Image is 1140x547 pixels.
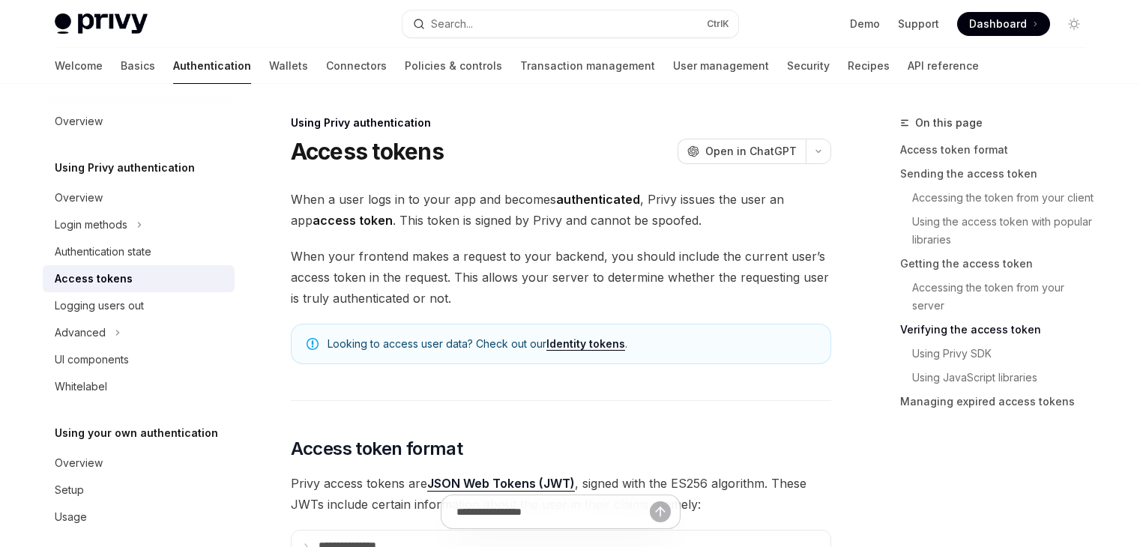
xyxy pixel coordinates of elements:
button: Send message [650,501,671,522]
a: Welcome [55,48,103,84]
div: Setup [55,481,84,499]
a: Access token format [900,138,1098,162]
div: Whitelabel [55,378,107,396]
button: Toggle Login methods section [43,211,235,238]
a: Accessing the token from your server [900,276,1098,318]
a: Using the access token with popular libraries [900,210,1098,252]
a: Overview [43,450,235,477]
button: Toggle dark mode [1062,12,1086,36]
span: Privy access tokens are , signed with the ES256 algorithm. These JWTs include certain information... [291,473,831,515]
a: Overview [43,108,235,135]
strong: access token [313,213,393,228]
div: Login methods [55,216,127,234]
img: light logo [55,13,148,34]
a: Policies & controls [405,48,502,84]
a: Access tokens [43,265,235,292]
span: Access token format [291,437,463,461]
a: Recipes [848,48,890,84]
div: Advanced [55,324,106,342]
a: Demo [850,16,880,31]
svg: Note [307,338,319,350]
div: Logging users out [55,297,144,315]
a: Using Privy SDK [900,342,1098,366]
a: Wallets [269,48,308,84]
a: User management [673,48,769,84]
a: Setup [43,477,235,504]
div: Overview [55,189,103,207]
span: Open in ChatGPT [705,144,797,159]
a: Getting the access token [900,252,1098,276]
span: Dashboard [969,16,1027,31]
span: When your frontend makes a request to your backend, you should include the current user’s access ... [291,246,831,309]
div: Access tokens [55,270,133,288]
strong: authenticated [556,192,640,207]
span: Looking to access user data? Check out our . [328,336,815,351]
div: Search... [431,15,473,33]
h5: Using Privy authentication [55,159,195,177]
h5: Using your own authentication [55,424,218,442]
div: Authentication state [55,243,151,261]
a: API reference [908,48,979,84]
a: Whitelabel [43,373,235,400]
div: Overview [55,112,103,130]
a: Support [898,16,939,31]
span: Ctrl K [707,18,729,30]
a: JSON Web Tokens (JWT) [427,476,575,492]
button: Open search [402,10,738,37]
a: Accessing the token from your client [900,186,1098,210]
div: Usage [55,508,87,526]
div: Overview [55,454,103,472]
input: Ask a question... [456,495,650,528]
a: Basics [121,48,155,84]
a: Connectors [326,48,387,84]
div: UI components [55,351,129,369]
a: Verifying the access token [900,318,1098,342]
span: When a user logs in to your app and becomes , Privy issues the user an app . This token is signed... [291,189,831,231]
a: Identity tokens [546,337,625,351]
a: Dashboard [957,12,1050,36]
a: Overview [43,184,235,211]
div: Using Privy authentication [291,115,831,130]
span: On this page [915,114,983,132]
a: Authentication state [43,238,235,265]
a: Security [787,48,830,84]
a: Transaction management [520,48,655,84]
a: Managing expired access tokens [900,390,1098,414]
button: Toggle Advanced section [43,319,235,346]
a: Usage [43,504,235,531]
button: Open in ChatGPT [678,139,806,164]
a: Authentication [173,48,251,84]
a: Logging users out [43,292,235,319]
a: Using JavaScript libraries [900,366,1098,390]
h1: Access tokens [291,138,444,165]
a: Sending the access token [900,162,1098,186]
a: UI components [43,346,235,373]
